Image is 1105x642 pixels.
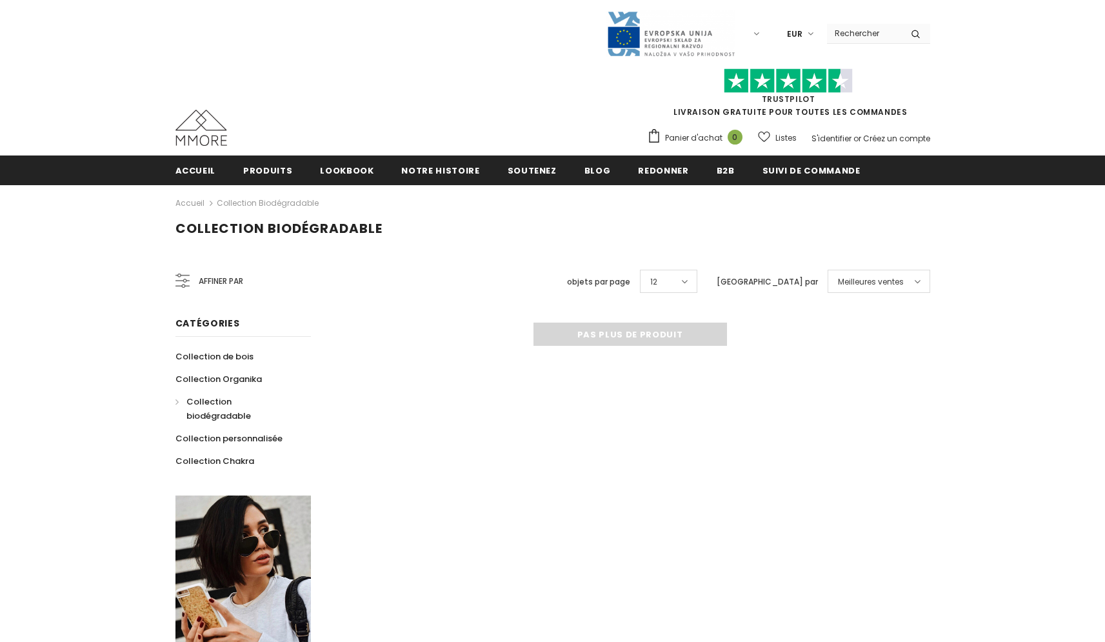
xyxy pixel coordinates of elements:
[584,155,611,185] a: Blog
[762,155,861,185] a: Suivi de commande
[186,396,251,422] span: Collection biodégradable
[401,165,479,177] span: Notre histoire
[787,28,802,41] span: EUR
[650,276,657,288] span: 12
[827,24,901,43] input: Search Site
[175,345,254,368] a: Collection de bois
[175,350,254,363] span: Collection de bois
[175,373,262,385] span: Collection Organika
[175,219,383,237] span: Collection biodégradable
[853,133,861,144] span: or
[567,276,630,288] label: objets par page
[762,165,861,177] span: Suivi de commande
[175,432,283,445] span: Collection personnalisée
[758,126,797,149] a: Listes
[175,110,227,146] img: Cas MMORE
[175,317,240,330] span: Catégories
[606,28,735,39] a: Javni Razpis
[811,133,851,144] a: S'identifier
[724,68,853,94] img: Faites confiance aux étoiles pilotes
[175,155,216,185] a: Accueil
[584,165,611,177] span: Blog
[863,133,930,144] a: Créez un compte
[243,165,292,177] span: Produits
[175,165,216,177] span: Accueil
[320,155,373,185] a: Lookbook
[606,10,735,57] img: Javni Razpis
[638,165,688,177] span: Redonner
[175,196,204,211] a: Accueil
[665,132,722,145] span: Panier d'achat
[217,197,319,208] a: Collection biodégradable
[199,274,243,288] span: Affiner par
[728,130,742,145] span: 0
[638,155,688,185] a: Redonner
[175,455,254,467] span: Collection Chakra
[401,155,479,185] a: Notre histoire
[647,128,749,148] a: Panier d'achat 0
[320,165,373,177] span: Lookbook
[838,276,904,288] span: Meilleures ventes
[775,132,797,145] span: Listes
[717,276,818,288] label: [GEOGRAPHIC_DATA] par
[175,368,262,390] a: Collection Organika
[175,427,283,450] a: Collection personnalisée
[508,165,557,177] span: soutenez
[717,165,735,177] span: B2B
[717,155,735,185] a: B2B
[647,74,930,117] span: LIVRAISON GRATUITE POUR TOUTES LES COMMANDES
[175,450,254,472] a: Collection Chakra
[175,390,297,427] a: Collection biodégradable
[508,155,557,185] a: soutenez
[243,155,292,185] a: Produits
[762,94,815,105] a: TrustPilot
